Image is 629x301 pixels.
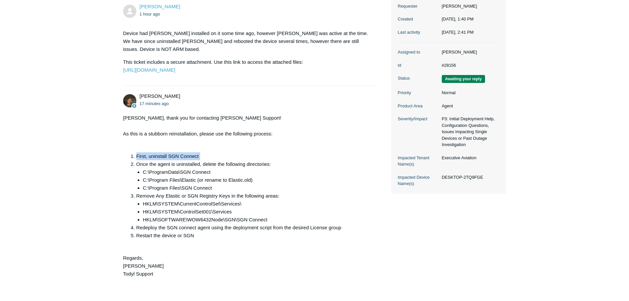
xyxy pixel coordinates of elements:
[140,93,180,99] span: Andy Paull
[143,208,369,216] li: HKLM\SYSTEM\ControlSet001\Services
[398,3,438,10] dt: Requester
[143,168,369,176] li: C:\ProgramData\SGN Connect
[123,58,369,74] p: This ticket includes a secure attachment. Use this link to access the attached files:
[438,90,500,96] dd: Normal
[143,176,369,184] li: C:\Program Files\Elastic (or rename to Elastic.old)
[140,101,169,106] time: 09/16/2025, 14:41
[123,67,175,73] a: [URL][DOMAIN_NAME]
[398,29,438,36] dt: Last activity
[136,224,369,232] li: Redeploy the SGN connect agent using the deployment script from the desired License group
[143,184,369,192] li: C:\Program Files\SGN Connect
[442,17,474,21] time: 09/16/2025, 13:40
[143,200,369,208] li: HKLM\SYSTEM\CurrentControlSet\Services\
[442,30,474,35] time: 09/16/2025, 14:41
[398,155,438,168] dt: Impacted Tenant Name(s)
[438,116,500,148] dd: P3: Initial Deployment Help, Configuration Questions, Issues Impacting Single Devices or Past Out...
[398,103,438,109] dt: Product Area
[140,4,180,9] span: Anastasia Campbell
[398,49,438,56] dt: Assigned to
[140,4,180,9] a: [PERSON_NAME]
[438,174,500,181] dd: DESKTOP-2TQ9FGE
[398,174,438,187] dt: Impacted Device Name(s)
[398,90,438,96] dt: Priority
[398,62,438,69] dt: Id
[140,12,160,17] time: 09/16/2025, 13:40
[398,75,438,82] dt: Status
[442,75,485,83] span: We are waiting for you to respond
[438,62,500,69] dd: #28156
[136,160,369,192] li: Once the agent is uninstalled, delete the following directories:
[136,232,369,240] li: Restart the device or SGN
[136,192,369,224] li: Remove Any Elastic or SGN Registry Keys in the following areas:
[398,16,438,22] dt: Created
[123,29,369,53] p: Device had [PERSON_NAME] installed on it some time ago, however [PERSON_NAME] was active at the t...
[438,3,500,10] dd: [PERSON_NAME]
[438,49,500,56] dd: [PERSON_NAME]
[143,216,369,224] li: HKLM\SOFTWARE\WOW6432Node\SGN\SGN Connect
[136,152,369,160] li: First, uninstall SGN Connect
[438,155,500,161] dd: Executive Aviation
[438,103,500,109] dd: Agent
[398,116,438,122] dt: Severity/Impact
